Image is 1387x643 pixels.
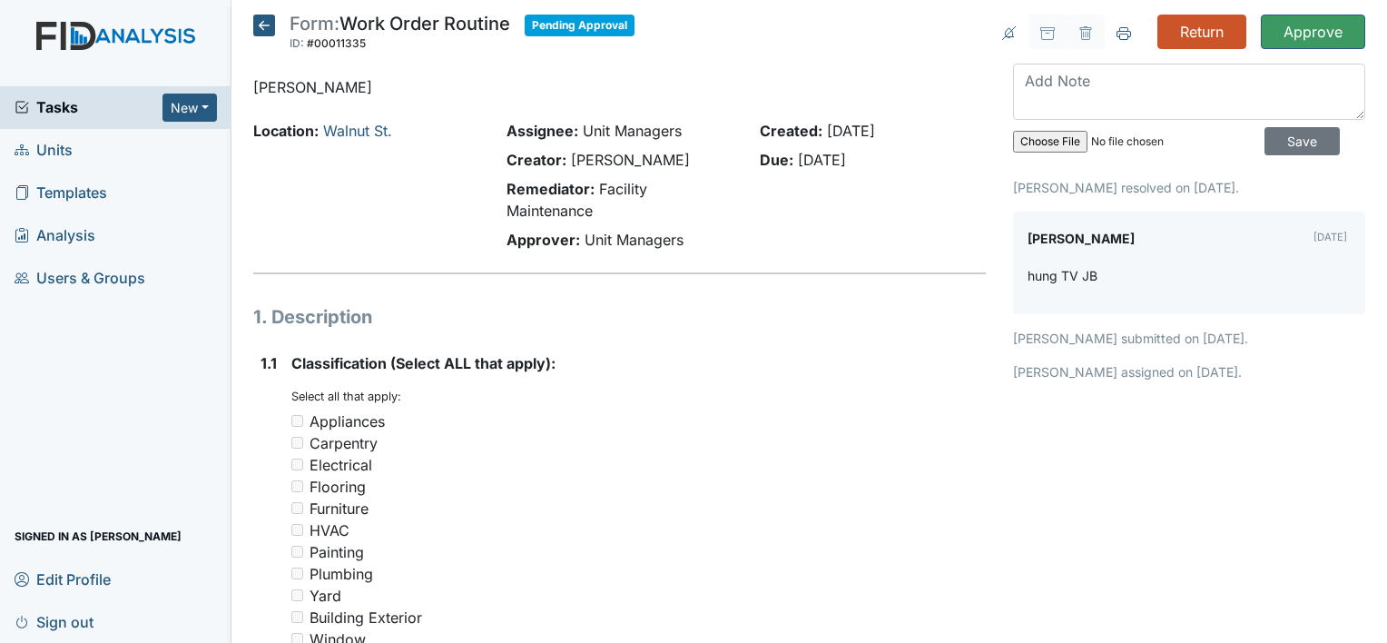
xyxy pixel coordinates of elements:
div: Carpentry [310,432,378,454]
div: Appliances [310,411,385,432]
h1: 1. Description [253,303,986,331]
input: Flooring [291,480,303,492]
span: Sign out [15,608,93,636]
div: Electrical [310,454,372,476]
span: ID: [290,36,304,50]
span: Signed in as [PERSON_NAME] [15,522,182,550]
span: Edit Profile [15,565,111,593]
div: Flooring [310,476,366,498]
input: Carpentry [291,437,303,449]
strong: Due: [760,151,793,169]
strong: Assignee: [507,122,578,140]
input: Electrical [291,459,303,470]
input: HVAC [291,524,303,536]
input: Appliances [291,415,303,427]
span: Form: [290,13,339,35]
span: Analysis [15,222,95,250]
strong: Approver: [507,231,580,249]
p: hung TV JB [1028,266,1097,285]
span: Unit Managers [585,231,684,249]
button: New [162,94,217,122]
span: Units [15,136,73,164]
div: Building Exterior [310,607,422,628]
strong: Location: [253,122,319,140]
a: Tasks [15,96,162,118]
div: Yard [310,585,341,607]
span: Unit Managers [583,122,682,140]
p: [PERSON_NAME] submitted on [DATE]. [1013,329,1365,348]
small: Select all that apply: [291,390,401,403]
div: Painting [310,541,364,563]
span: #00011335 [307,36,366,50]
a: Walnut St. [323,122,392,140]
input: Yard [291,589,303,601]
div: HVAC [310,519,349,541]
input: Plumbing [291,568,303,579]
span: Users & Groups [15,264,145,292]
input: Save [1264,127,1340,155]
div: Work Order Routine [290,15,510,54]
strong: Remediator: [507,180,595,198]
div: Plumbing [310,563,373,585]
input: Furniture [291,502,303,514]
small: [DATE] [1313,231,1347,243]
p: [PERSON_NAME] resolved on [DATE]. [1013,178,1365,197]
label: 1.1 [261,352,277,374]
input: Return [1157,15,1246,49]
span: [PERSON_NAME] [571,151,690,169]
span: Pending Approval [525,15,634,36]
div: Furniture [310,498,369,519]
strong: Created: [760,122,822,140]
input: Building Exterior [291,611,303,623]
p: [PERSON_NAME] [253,76,986,98]
input: Painting [291,546,303,558]
p: [PERSON_NAME] assigned on [DATE]. [1013,362,1365,381]
strong: Creator: [507,151,566,169]
span: Templates [15,179,107,207]
span: Classification (Select ALL that apply): [291,354,556,372]
span: [DATE] [827,122,875,140]
input: Approve [1261,15,1365,49]
label: [PERSON_NAME] [1028,226,1135,252]
span: [DATE] [798,151,846,169]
